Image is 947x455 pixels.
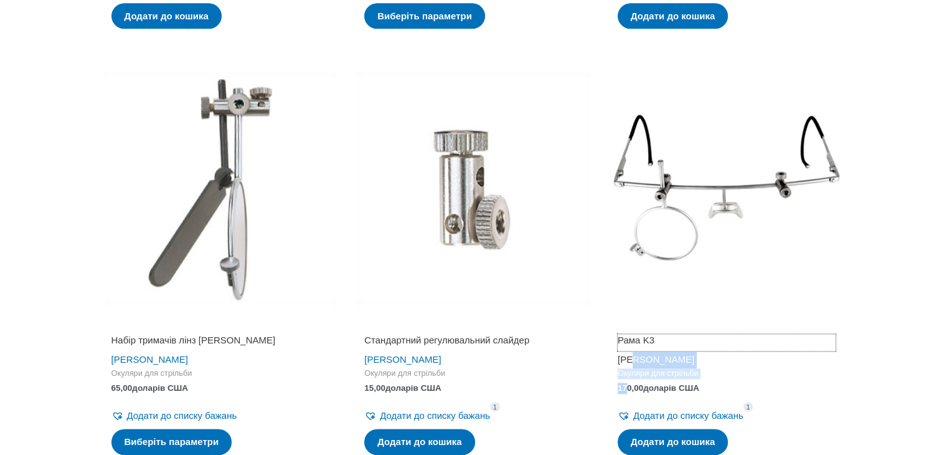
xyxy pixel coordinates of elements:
font: Набір тримачів лінз [PERSON_NAME] [111,335,276,345]
font: Окуляри для стрільби [618,368,699,378]
font: Виберіть параметри [125,436,219,447]
img: Набір тримачів лінз Knobloch [100,68,341,309]
font: Додати до кошика [125,11,209,21]
font: Додати до списку бажань [633,410,743,421]
font: 170,00 [618,383,643,393]
font: доларів США [643,383,699,393]
a: Виберіть опції для «Knobloch Lensholder Set» [111,429,232,455]
font: Додати до кошика [377,436,461,447]
font: Окуляри для стрільби [111,368,192,378]
a: Додати до кошика: «Стандартний регулювальний повзунок» [364,429,474,455]
span: 1 [490,402,500,411]
font: Виберіть параметри [377,11,472,21]
a: Додати до кошика: «Спеціальний регулювальний слайдер» [111,3,222,29]
a: [PERSON_NAME] [618,354,694,365]
iframe: Customer reviews powered by Trustpilot [111,317,330,332]
iframe: Customer reviews powered by Trustpilot [618,317,836,332]
a: Додати до списку бажань [618,407,743,424]
a: [PERSON_NAME] [111,354,188,365]
font: Додати до списку бажань [380,410,490,421]
span: 1 [743,402,753,411]
font: Додати до кошика [631,436,715,447]
font: Рама K3 [618,335,654,345]
img: Стандартний регулювальний слайдер [353,68,594,309]
font: Додати до кошика [631,11,715,21]
font: Окуляри для стрільби [364,368,445,378]
a: Стандартний регулювальний слайдер [364,334,583,351]
font: Стандартний регулювальний слайдер [364,335,529,345]
font: доларів США [132,383,188,393]
a: Додати до списку бажань [364,407,490,424]
img: Рама K3 [606,68,847,309]
a: Додати до кошика: “Окуляри для стрільби K5” [618,3,728,29]
font: доларів США [385,383,441,393]
a: Додати до кошика: “Рама K3” [618,429,728,455]
iframe: Customer reviews powered by Trustpilot [364,317,583,332]
a: Виберіть опції для «Носова частина Knobloch» [364,3,485,29]
font: Додати до списку бажань [127,410,237,421]
font: 15,00 [364,383,385,393]
font: 65,00 [111,383,133,393]
a: [PERSON_NAME] [364,354,441,365]
a: Набір тримачів лінз [PERSON_NAME] [111,334,330,351]
a: Рама K3 [618,334,836,351]
a: Додати до списку бажань [111,407,237,424]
